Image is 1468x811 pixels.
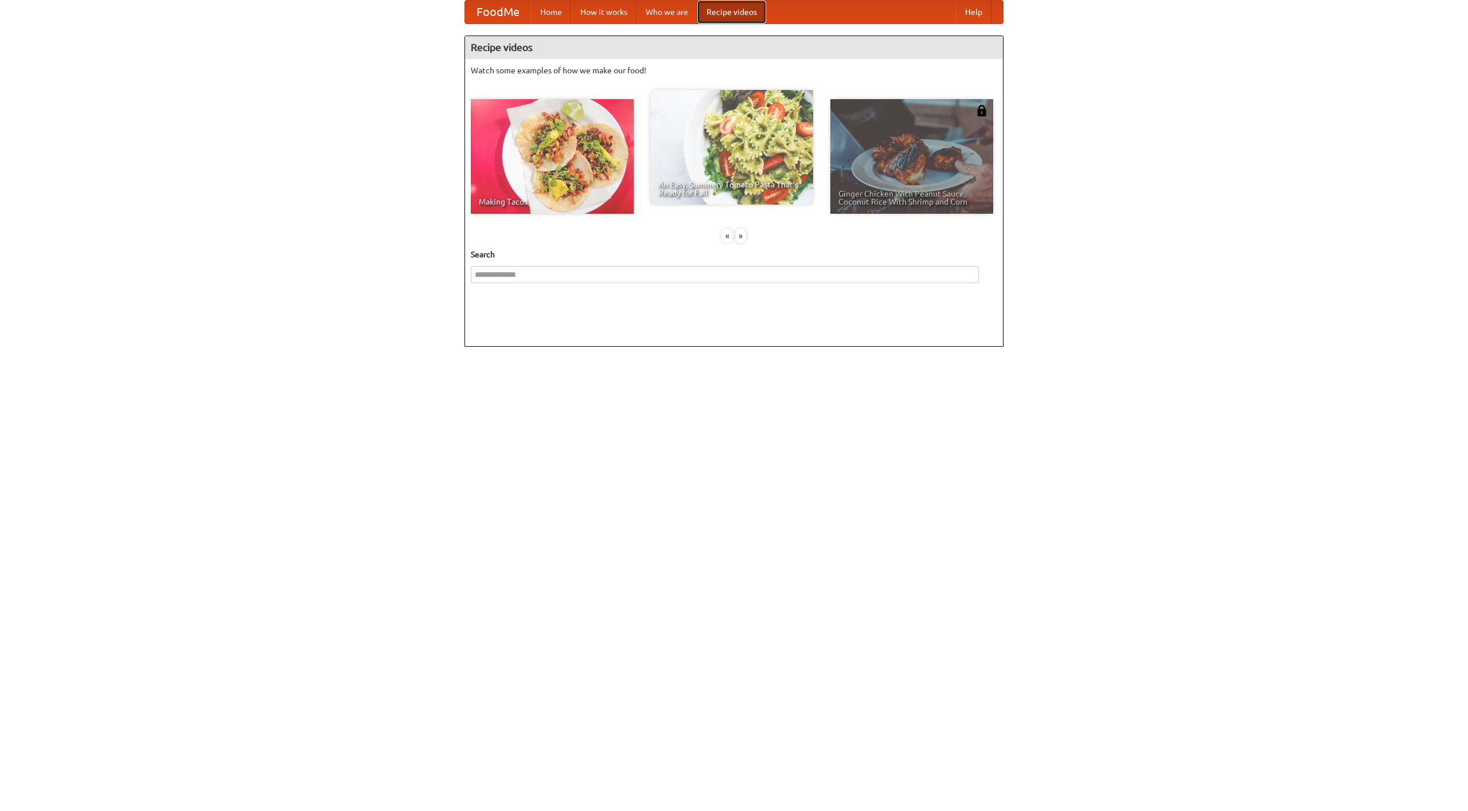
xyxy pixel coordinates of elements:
a: Home [531,1,571,23]
a: Help [956,1,991,23]
a: How it works [571,1,637,23]
h5: Search [471,249,997,260]
span: An Easy, Summery Tomato Pasta That's Ready for Fall [658,181,805,197]
a: Who we are [637,1,697,23]
a: Making Tacos [471,99,634,214]
a: FoodMe [465,1,531,23]
img: 483408.png [976,105,987,116]
div: » [736,229,746,243]
h4: Recipe videos [465,36,1003,59]
a: Recipe videos [697,1,766,23]
div: « [722,229,732,243]
p: Watch some examples of how we make our food! [471,65,997,76]
span: Making Tacos [479,198,626,206]
a: An Easy, Summery Tomato Pasta That's Ready for Fall [650,90,813,205]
